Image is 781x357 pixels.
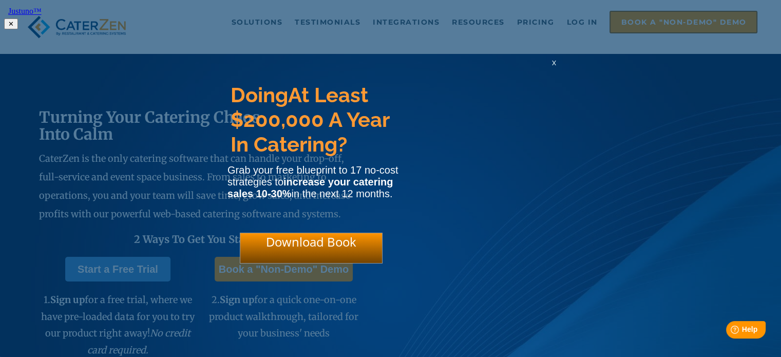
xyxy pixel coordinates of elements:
[240,233,383,264] div: Download Book
[4,18,18,29] button: ✕
[546,58,562,78] div: x
[690,317,770,346] iframe: Help widget launcher
[266,233,356,250] span: Download Book
[227,176,393,199] strong: increase your catering sales 10-30%
[227,164,398,199] span: Grab your free blueprint to 17 no-cost strategies to in the next 12 months.
[552,58,556,67] span: x
[231,83,389,156] span: At Least $200,000 A Year In Catering?
[231,83,288,107] span: Doing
